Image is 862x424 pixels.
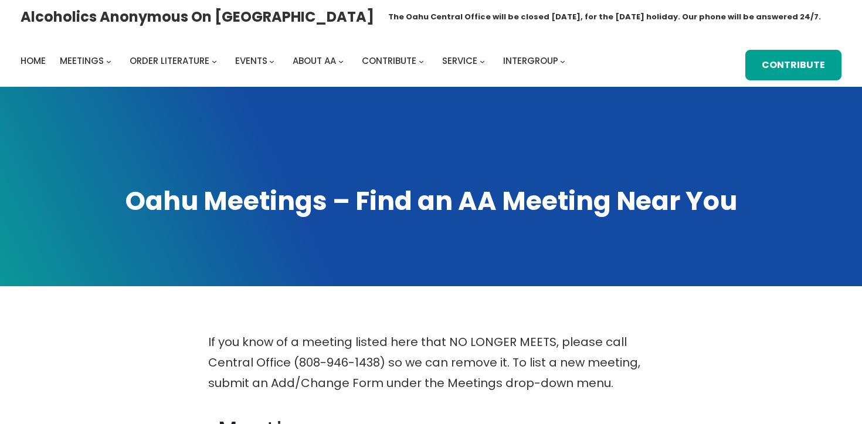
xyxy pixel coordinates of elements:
button: Service submenu [480,58,485,63]
span: Contribute [362,55,416,67]
h1: The Oahu Central Office will be closed [DATE], for the [DATE] holiday. Our phone will be answered... [388,11,821,23]
span: About AA [293,55,336,67]
button: Contribute submenu [419,58,424,63]
button: Intergroup submenu [560,58,565,63]
span: Meetings [60,55,104,67]
p: If you know of a meeting listed here that NO LONGER MEETS, please call Central Office (808-946-14... [208,332,654,394]
a: Events [235,53,267,69]
h1: Oahu Meetings – Find an AA Meeting Near You [21,184,841,219]
a: Alcoholics Anonymous on [GEOGRAPHIC_DATA] [21,4,374,29]
a: Contribute [745,50,841,80]
a: Contribute [362,53,416,69]
span: Home [21,55,46,67]
a: About AA [293,53,336,69]
nav: Intergroup [21,53,569,69]
span: Intergroup [503,55,558,67]
a: Intergroup [503,53,558,69]
span: Service [442,55,477,67]
a: Home [21,53,46,69]
span: Order Literature [130,55,209,67]
button: About AA submenu [338,58,344,63]
button: Order Literature submenu [212,58,217,63]
a: Meetings [60,53,104,69]
button: Events submenu [269,58,274,63]
button: Meetings submenu [106,58,111,63]
a: Service [442,53,477,69]
span: Events [235,55,267,67]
